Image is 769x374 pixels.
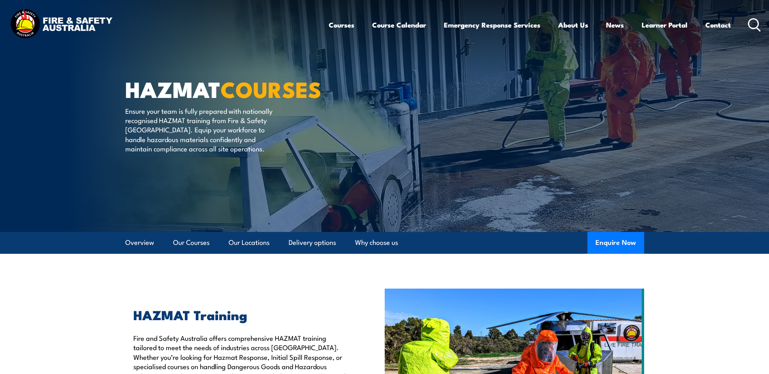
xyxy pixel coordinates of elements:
[221,72,321,105] strong: COURSES
[372,14,426,36] a: Course Calendar
[173,232,210,253] a: Our Courses
[329,14,354,36] a: Courses
[705,14,731,36] a: Contact
[125,232,154,253] a: Overview
[229,232,270,253] a: Our Locations
[125,79,326,98] h1: HAZMAT
[125,106,273,153] p: Ensure your team is fully prepared with nationally recognised HAZMAT training from Fire & Safety ...
[606,14,624,36] a: News
[355,232,398,253] a: Why choose us
[444,14,540,36] a: Emergency Response Services
[558,14,588,36] a: About Us
[133,309,347,320] h2: HAZMAT Training
[289,232,336,253] a: Delivery options
[642,14,688,36] a: Learner Portal
[587,232,644,254] button: Enquire Now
